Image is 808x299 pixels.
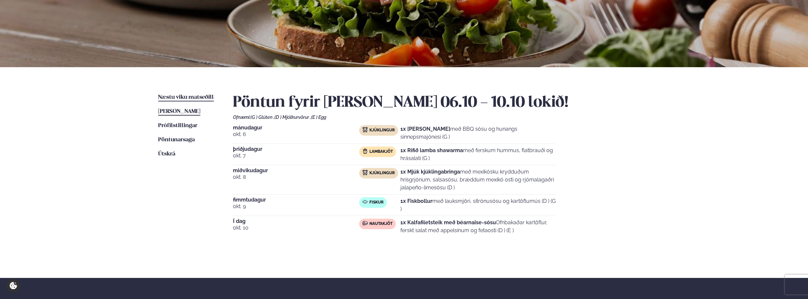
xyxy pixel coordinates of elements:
[400,219,496,226] strong: 1x Kalfafiletsteik með béarnaise-sósu
[233,203,359,210] span: okt. 9
[158,136,195,144] a: Pöntunarsaga
[400,125,556,141] p: með BBQ sósu og hunangs sinnepsmajónesi (G )
[400,126,450,132] strong: 1x [PERSON_NAME]
[233,168,359,173] span: miðvikudagur
[250,115,274,120] span: (G ) Glúten ,
[369,221,392,227] span: Nautakjöt
[158,122,197,130] a: Prófílstillingar
[233,147,359,152] span: þriðjudagur
[362,149,368,154] img: Lamb.svg
[158,137,195,143] span: Pöntunarsaga
[400,197,556,213] p: með lauksmjöri, sítrónusósu og kartöflumús (D ) (G )
[233,224,359,232] span: okt. 10
[400,147,556,162] p: með ferskum hummus, flatbrauði og hrásalati (G )
[158,109,200,114] span: [PERSON_NAME]
[362,127,368,132] img: chicken.svg
[369,171,395,176] span: Kjúklingur
[362,199,368,204] img: fish.svg
[158,151,175,157] span: Útskrá
[233,197,359,203] span: fimmtudagur
[369,128,395,133] span: Kjúklingur
[233,130,359,138] span: okt. 6
[158,94,214,101] a: Næstu viku matseðill
[369,149,393,154] span: Lambakjöt
[158,150,175,158] a: Útskrá
[362,221,368,226] img: beef.svg
[158,95,214,100] span: Næstu viku matseðill
[233,152,359,160] span: okt. 7
[158,108,200,116] a: [PERSON_NAME]
[233,173,359,181] span: okt. 8
[233,219,359,224] span: Í dag
[7,279,20,292] a: Cookie settings
[400,168,556,192] p: með mexíkósku krydduðum hrísgrjónum, salsasósu, bræddum mexíkó osti og rjómalagaðri jalapeño-lime...
[400,219,556,234] p: Ofnbakaðar kartöflur, ferskt salat með appelsínum og fetaosti (D ) (E )
[369,200,384,205] span: Fiskur
[400,147,463,153] strong: 1x Rifið lamba shawarma
[311,115,326,120] span: (E ) Egg
[233,125,359,130] span: mánudagur
[274,115,311,120] span: (D ) Mjólkurvörur ,
[233,94,650,112] h2: Pöntun fyrir [PERSON_NAME] 06.10 - 10.10 lokið!
[362,170,368,175] img: chicken.svg
[400,169,460,175] strong: 1x Mjúk kjúklingabringa
[233,115,650,120] div: Ofnæmi:
[400,198,432,204] strong: 1x Fiskbollur
[158,123,197,128] span: Prófílstillingar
